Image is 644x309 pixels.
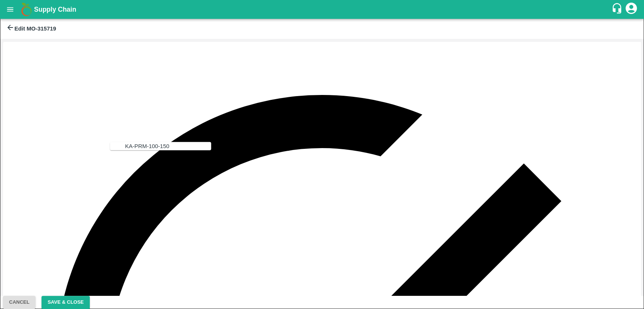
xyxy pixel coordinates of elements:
[624,2,638,17] div: account of current user
[3,296,35,309] button: Cancel
[41,296,90,309] button: Save & Close
[611,3,624,16] div: customer-support
[125,142,169,150] div: KA-PRM-100-150
[2,1,19,18] button: open drawer
[19,2,34,17] img: logo
[14,26,56,32] b: Edit MO-315719
[34,6,76,13] b: Supply Chain
[34,4,611,15] a: Supply Chain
